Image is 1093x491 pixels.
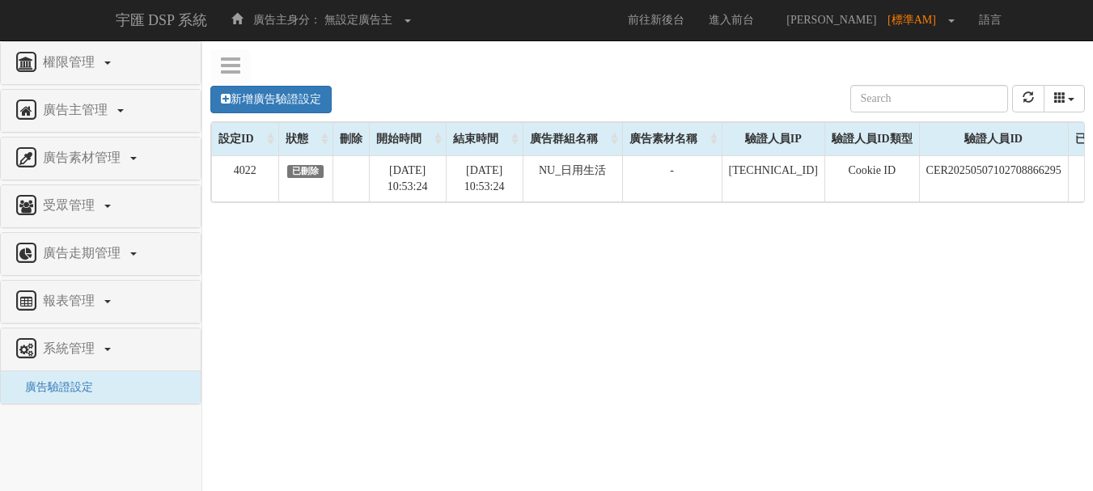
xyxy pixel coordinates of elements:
div: 驗證人員ID [920,123,1068,155]
span: 受眾管理 [39,198,103,212]
a: 廣告主管理 [13,98,189,124]
a: 廣告走期管理 [13,241,189,267]
span: 廣告素材管理 [39,150,129,164]
td: [TECHNICAL_ID] [722,155,824,201]
td: CER20250507102708866295 [919,155,1068,201]
span: 無設定廣告主 [324,14,392,26]
input: Search [850,85,1008,112]
div: 設定ID [212,123,278,155]
span: [PERSON_NAME] [778,14,884,26]
div: 驗證人員ID類型 [825,123,919,155]
a: 系統管理 [13,337,189,362]
span: 廣告主身分： [253,14,321,26]
a: 報表管理 [13,289,189,315]
div: 結束時間 [447,123,523,155]
button: refresh [1012,85,1044,112]
button: columns [1044,85,1086,112]
a: 廣告素材管理 [13,146,189,171]
div: 狀態 [279,123,333,155]
div: 刪除 [333,123,369,155]
div: 廣告素材名稱 [623,123,722,155]
td: 4022 [212,155,279,201]
span: 已刪除 [287,165,324,178]
div: 廣告群組名稱 [523,123,622,155]
span: 廣告主管理 [39,103,116,116]
div: Columns [1044,85,1086,112]
a: 受眾管理 [13,193,189,219]
td: NU_日用生活 [523,155,622,201]
span: 報表管理 [39,294,103,307]
td: - [622,155,722,201]
td: [DATE] 10:53:24 [369,155,446,201]
div: 開始時間 [370,123,446,155]
span: [標準AM] [888,14,944,26]
span: 權限管理 [39,55,103,69]
td: Cookie ID [824,155,919,201]
span: 系統管理 [39,341,103,355]
a: 廣告驗證設定 [13,381,93,393]
span: 廣告走期管理 [39,246,129,260]
a: 權限管理 [13,50,189,76]
a: 新增廣告驗證設定 [210,86,332,113]
div: 驗證人員IP [722,123,824,155]
td: [DATE] 10:53:24 [446,155,523,201]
